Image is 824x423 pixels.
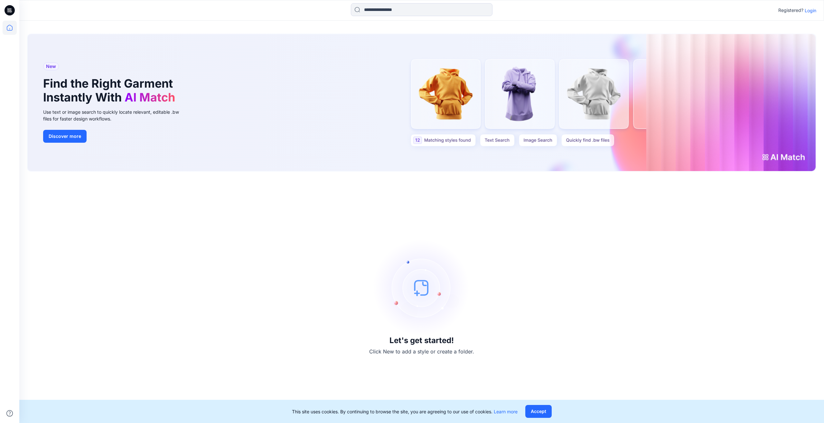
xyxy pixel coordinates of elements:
[292,408,518,415] p: This site uses cookies. By continuing to browse the site, you are agreeing to our use of cookies.
[778,6,803,14] p: Registered?
[46,62,56,70] span: New
[525,405,552,418] button: Accept
[389,336,454,345] h3: Let's get started!
[369,348,474,355] p: Click New to add a style or create a folder.
[43,130,87,143] button: Discover more
[494,409,518,414] a: Learn more
[43,77,178,104] h1: Find the Right Garment Instantly With
[43,109,188,122] div: Use text or image search to quickly locate relevant, editable .bw files for faster design workflows.
[125,90,175,104] span: AI Match
[805,7,816,14] p: Login
[373,239,470,336] img: empty-state-image.svg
